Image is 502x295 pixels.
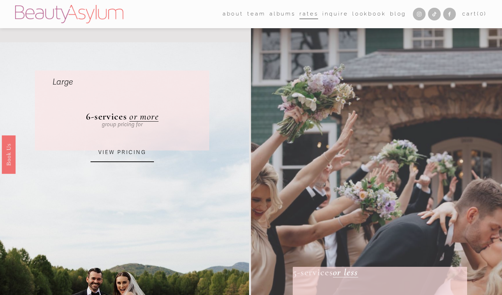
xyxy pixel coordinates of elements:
a: albums [269,9,296,20]
a: Instagram [413,8,426,20]
span: ( ) [477,11,487,17]
a: or less [333,266,358,278]
strong: 5-services [293,266,333,278]
a: Book Us [2,135,16,173]
span: 0 [480,11,484,17]
a: TikTok [428,8,441,20]
a: folder dropdown [223,9,243,20]
a: folder dropdown [247,9,265,20]
a: Facebook [443,8,456,20]
span: about [223,9,243,19]
img: Beauty Asylum | Bridal Hair &amp; Makeup Charlotte &amp; Atlanta [15,5,123,23]
a: Rates [299,9,318,20]
em: Large [52,77,73,87]
a: Inquire [322,9,348,20]
a: Lookbook [352,9,386,20]
strong: 6-services [86,111,127,122]
a: Blog [390,9,406,20]
a: or more [129,111,158,122]
a: VIEW PRICING [91,143,154,162]
span: team [247,9,265,19]
em: group pricing for [102,121,143,128]
a: Cart(0) [462,9,487,19]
